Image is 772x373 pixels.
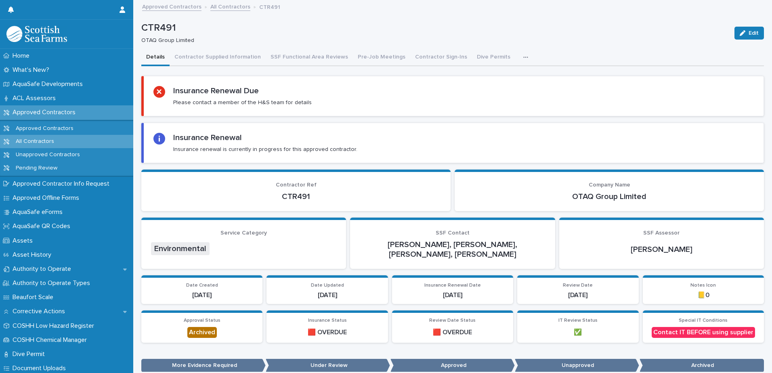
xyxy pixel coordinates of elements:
[9,52,36,60] p: Home
[266,359,390,372] p: Under Review
[652,327,755,338] div: Contact IT BEFORE using supplier
[643,230,680,236] span: SSF Assessor
[9,308,71,315] p: Corrective Actions
[146,291,258,299] p: [DATE]
[424,283,481,288] span: Insurance Renewal Date
[9,165,64,172] p: Pending Review
[9,80,89,88] p: AquaSafe Developments
[9,138,61,145] p: All Contractors
[271,329,383,336] p: 🟥 OVERDUE
[141,37,725,44] p: OTAQ Group Limited
[648,291,759,299] p: 📒0
[9,194,86,202] p: Approved Offline Forms
[151,192,441,201] p: CTR491
[173,133,242,142] h2: Insurance Renewal
[9,109,82,116] p: Approved Contractors
[9,66,56,74] p: What's New?
[187,327,217,338] div: Archived
[640,359,764,372] p: Archived
[9,322,101,330] p: COSHH Low Hazard Register
[141,49,170,66] button: Details
[353,49,410,66] button: Pre-Job Meetings
[142,2,201,11] a: Approved Contractors
[276,182,317,188] span: Contractor Ref
[184,318,220,323] span: Approval Status
[9,94,62,102] p: ACL Assessors
[9,365,72,372] p: Document Uploads
[569,245,754,254] p: [PERSON_NAME]
[220,230,267,236] span: Service Category
[271,291,383,299] p: [DATE]
[522,291,634,299] p: [DATE]
[464,192,754,201] p: OTAQ Group Limited
[9,350,51,358] p: Dive Permit
[9,279,96,287] p: Authority to Operate Types
[9,125,80,132] p: Approved Contractors
[9,180,116,188] p: Approved Contractor Info Request
[9,151,86,158] p: Unapproved Contractors
[397,329,508,336] p: 🟥 OVERDUE
[9,237,39,245] p: Assets
[170,49,266,66] button: Contractor Supplied Information
[515,359,639,372] p: Unapproved
[360,240,545,259] p: [PERSON_NAME], [PERSON_NAME], [PERSON_NAME], [PERSON_NAME]
[9,208,69,216] p: AquaSafe eForms
[9,265,78,273] p: Authority to Operate
[141,359,266,372] p: More Evidence Required
[186,283,218,288] span: Date Created
[522,329,634,336] p: ✅
[173,146,357,153] p: Insurance renewal is currently in progress for this approved contractor.
[429,318,476,323] span: Review Date Status
[472,49,515,66] button: Dive Permits
[749,30,759,36] span: Edit
[173,86,259,96] h2: Insurance Renewal Due
[173,99,312,106] p: Please contact a member of the H&S team for details
[397,291,508,299] p: [DATE]
[679,318,728,323] span: Special IT Conditions
[563,283,593,288] span: Review Date
[9,222,77,230] p: AquaSafe QR Codes
[151,242,210,255] span: Environmental
[9,336,93,344] p: COSHH Chemical Manager
[589,182,630,188] span: Company Name
[9,251,58,259] p: Asset History
[311,283,344,288] span: Date Updated
[436,230,470,236] span: SSF Contact
[690,283,716,288] span: Notes Icon
[6,26,67,42] img: bPIBxiqnSb2ggTQWdOVV
[259,2,280,11] p: CTR491
[410,49,472,66] button: Contractor Sign-Ins
[266,49,353,66] button: SSF Functional Area Reviews
[734,27,764,40] button: Edit
[210,2,250,11] a: All Contractors
[9,293,60,301] p: Beaufort Scale
[141,22,728,34] p: CTR491
[390,359,515,372] p: Approved
[308,318,347,323] span: Insurance Status
[558,318,598,323] span: IT Review Status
